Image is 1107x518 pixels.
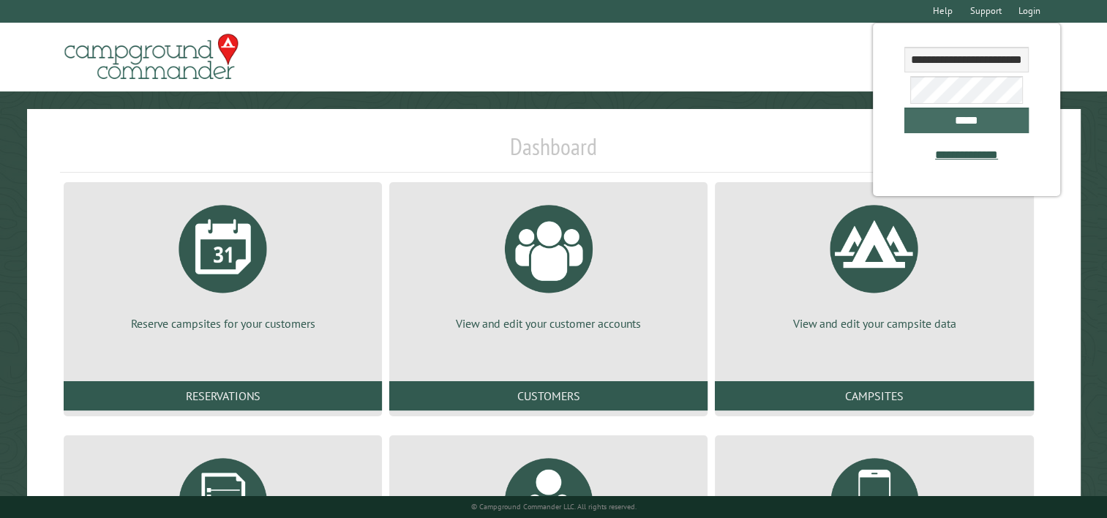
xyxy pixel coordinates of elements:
a: Reservations [64,381,382,410]
p: View and edit your campsite data [732,315,1016,331]
a: View and edit your campsite data [732,194,1016,331]
p: View and edit your customer accounts [407,315,690,331]
a: View and edit your customer accounts [407,194,690,331]
p: Reserve campsites for your customers [81,315,364,331]
small: © Campground Commander LLC. All rights reserved. [471,502,637,511]
a: Reserve campsites for your customers [81,194,364,331]
h1: Dashboard [60,132,1047,173]
a: Campsites [715,381,1033,410]
a: Customers [389,381,708,410]
img: Campground Commander [60,29,243,86]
